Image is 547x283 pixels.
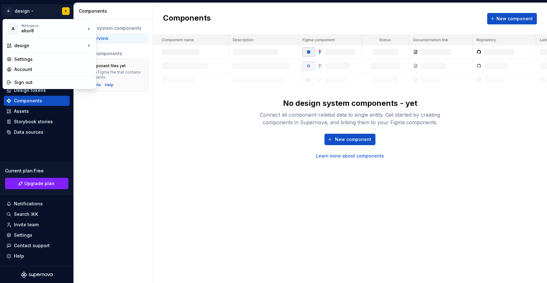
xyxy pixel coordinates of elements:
div: Sign out [14,79,92,86]
div: Workspace [21,24,86,28]
div: Settings [14,56,92,62]
div: design [14,42,86,49]
div: Account [14,66,92,73]
div: akur8 [21,28,75,34]
div: A [7,23,19,35]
